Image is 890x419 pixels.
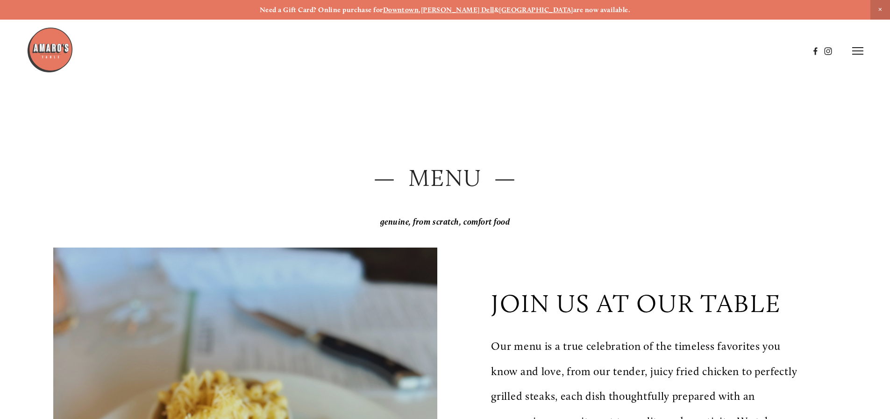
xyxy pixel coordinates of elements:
[53,162,836,195] h2: — Menu —
[494,6,499,14] strong: &
[380,217,510,227] em: genuine, from scratch, comfort food
[491,288,781,319] p: join us at our table
[27,27,73,73] img: Amaro's Table
[421,6,494,14] a: [PERSON_NAME] Dell
[419,6,420,14] strong: ,
[499,6,573,14] a: [GEOGRAPHIC_DATA]
[260,6,383,14] strong: Need a Gift Card? Online purchase for
[383,6,419,14] a: Downtown
[573,6,630,14] strong: are now available.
